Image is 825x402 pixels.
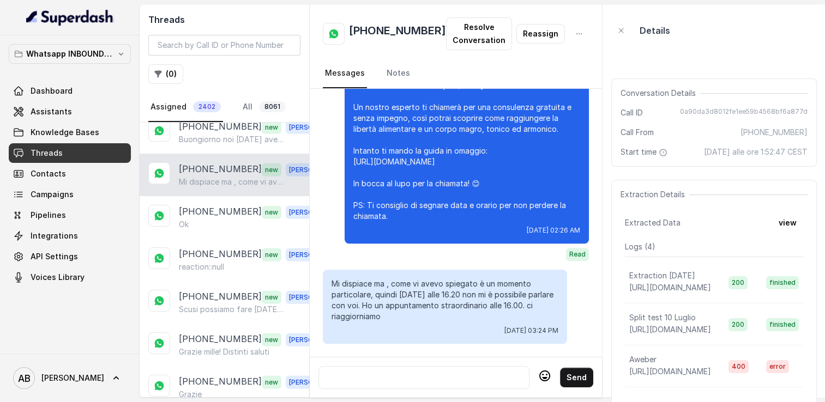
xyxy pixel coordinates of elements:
[621,88,700,99] span: Conversation Details
[629,283,711,292] span: [URL][DOMAIN_NAME]
[504,326,558,335] span: [DATE] 03:24 PM
[349,23,446,45] h2: [PHONE_NUMBER]
[31,189,74,200] span: Campaigns
[31,210,66,221] span: Pipelines
[179,162,262,176] p: [PHONE_NUMBER]
[9,81,131,101] a: Dashboard
[9,267,131,287] a: Voices Library
[446,17,512,50] button: Resolve Conversation
[286,291,347,304] span: [PERSON_NAME]
[9,247,131,266] a: API Settings
[31,168,66,179] span: Contacts
[31,106,72,117] span: Assistants
[179,389,202,400] p: Grazie
[179,261,224,272] p: reaction::null
[286,248,347,261] span: [PERSON_NAME]
[629,312,696,323] p: Split test 10 Luglio
[18,373,31,384] text: AB
[9,185,131,204] a: Campaigns
[9,143,131,163] a: Threads
[262,333,281,346] span: new
[621,189,689,200] span: Extraction Details
[566,248,589,261] span: Read
[766,360,789,373] span: error
[286,206,347,219] span: [PERSON_NAME]
[286,376,347,389] span: [PERSON_NAME]
[179,290,262,304] p: [PHONE_NUMBER]
[728,318,748,331] span: 200
[193,101,221,112] span: 2402
[262,376,281,389] span: new
[680,107,808,118] span: 0a90da3d8012fe1ee59b4568bf6a877d
[766,318,799,331] span: finished
[179,375,262,389] p: [PHONE_NUMBER]
[629,325,711,334] span: [URL][DOMAIN_NAME]
[179,247,262,261] p: [PHONE_NUMBER]
[772,213,803,233] button: view
[704,147,808,157] span: [DATE] alle ore 1:52:47 CEST
[9,226,131,246] a: Integrations
[41,373,104,383] span: [PERSON_NAME]
[621,107,643,118] span: Call ID
[240,93,288,122] a: All8061
[26,47,113,60] p: Whatsapp INBOUND Workspace
[728,276,748,289] span: 200
[527,226,580,235] span: [DATE] 02:26 AM
[148,35,300,56] input: Search by Call ID or Phone Number
[629,270,695,281] p: Extraction [DATE]
[640,24,670,37] p: Details
[179,304,284,315] p: Scusi possiamo fare [DATE] pom xche [DATE] sono bloccata al lavoro e non posso graziee
[179,205,262,219] p: [PHONE_NUMBER]
[259,101,286,112] span: 8061
[286,121,347,134] span: [PERSON_NAME]
[31,230,78,241] span: Integrations
[179,332,262,346] p: [PHONE_NUMBER]
[286,163,347,176] span: [PERSON_NAME]
[560,368,593,387] button: Send
[26,9,114,26] img: light.svg
[9,164,131,184] a: Contacts
[629,367,711,376] span: [URL][DOMAIN_NAME]
[353,47,580,222] p: Sei in contatto con la Dott.ssa [PERSON_NAME] del Metodo FESPA. Ti confermo la chiamata per [DATE...
[384,59,412,88] a: Notes
[148,93,300,122] nav: Tabs
[621,127,654,138] span: Call From
[179,176,284,187] p: Mi dispiace ma , come vi avevo spiegato è un momento particolare, quindi [DATE] alle 16.20 non mi...
[179,346,269,357] p: Grazie mille! Distinti saluti
[9,102,131,121] a: Assistants
[323,59,589,88] nav: Tabs
[148,64,183,84] button: (0)
[625,217,681,228] span: Extracted Data
[31,272,85,283] span: Voices Library
[262,291,281,304] span: new
[262,163,281,176] span: new
[516,24,565,44] button: Reassign
[728,360,749,373] span: 400
[179,219,189,230] p: Ok
[179,120,262,134] p: [PHONE_NUMBER]
[286,333,347,346] span: [PERSON_NAME]
[262,206,281,219] span: new
[148,93,223,122] a: Assigned2402
[31,148,63,159] span: Threads
[262,248,281,261] span: new
[179,134,284,145] p: Buongiorno noi [DATE] avevamo una chiamata ma purtroppo dobbiamo rinviarla a [DATE] sempre verso ...
[766,276,799,289] span: finished
[31,127,99,138] span: Knowledge Bases
[148,13,300,26] h2: Threads
[323,59,367,88] a: Messages
[9,44,131,64] button: Whatsapp INBOUND Workspace
[625,241,803,252] p: Logs ( 4 )
[9,123,131,142] a: Knowledge Bases
[262,121,281,134] span: new
[9,205,131,225] a: Pipelines
[621,147,670,157] span: Start time
[740,127,808,138] span: [PHONE_NUMBER]
[629,354,657,365] p: Aweber
[332,278,558,322] p: Mi dispiace ma , come vi avevo spiegato è un momento particolare, quindi [DATE] alle 16.20 non mi...
[31,86,73,96] span: Dashboard
[9,363,131,393] a: [PERSON_NAME]
[31,251,78,262] span: API Settings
